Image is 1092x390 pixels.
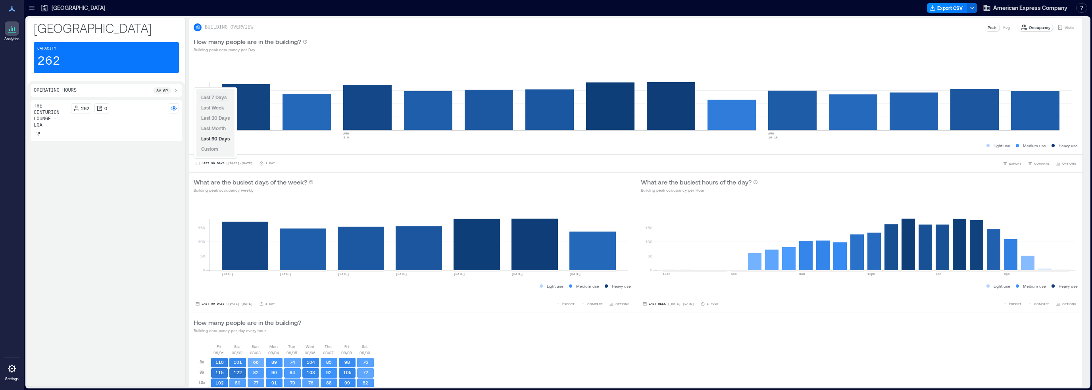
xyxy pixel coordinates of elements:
text: 89 [271,359,277,365]
tspan: 100 [645,239,652,244]
p: 0 [104,105,107,111]
text: 8pm [1004,272,1010,276]
p: Heavy use [612,283,631,289]
p: Medium use [1023,142,1046,149]
span: Last Month [201,125,226,131]
text: 77 [254,380,259,385]
tspan: 0 [650,267,652,272]
p: 262 [81,105,89,111]
text: 80 [235,380,240,385]
button: COMPARE [579,300,604,308]
button: EXPORT [1001,300,1023,308]
text: 66 [253,359,259,365]
button: Last Month [200,123,227,133]
text: 84 [290,370,295,375]
p: What are the busiest days of the week? [194,177,307,187]
p: Peak [988,24,996,31]
button: Custom [200,144,220,154]
p: [GEOGRAPHIC_DATA] [52,4,105,12]
text: [DATE] [280,272,291,276]
p: Thu [325,343,332,350]
p: 10a [198,379,206,386]
button: OPTIONS [608,300,631,308]
span: Last Week [201,105,224,110]
tspan: 150 [645,225,652,230]
p: [GEOGRAPHIC_DATA] [34,20,179,36]
p: 9a [200,369,204,375]
p: How many people are in the building? [194,318,301,327]
button: EXPORT [1001,159,1023,167]
text: 88 [326,380,332,385]
p: BUILDING OVERVIEW [205,24,253,31]
span: COMPARE [1034,302,1050,306]
button: Last 90 Days |[DATE]-[DATE] [194,300,254,308]
p: 1 Hour [707,302,718,306]
text: AUG [768,132,774,135]
text: [DATE] [569,272,581,276]
p: Fri [217,343,221,350]
text: 76 [363,359,368,365]
p: 08/07 [323,350,334,356]
p: 1 Day [265,161,275,166]
p: 08/03 [250,350,261,356]
p: Sun [252,343,259,350]
p: 08/02 [232,350,242,356]
p: 08/06 [305,350,315,356]
text: 82 [363,380,368,385]
span: EXPORT [1009,302,1021,306]
span: OPTIONS [1062,161,1076,166]
button: EXPORT [554,300,576,308]
button: OPTIONS [1054,159,1078,167]
text: AUG [343,132,349,135]
p: Light use [994,283,1010,289]
p: 8a - 6p [156,87,168,94]
text: 76 [308,380,313,385]
tspan: 150 [198,225,205,230]
p: Light use [994,142,1010,149]
text: 102 [215,380,224,385]
p: Mon [269,343,278,350]
p: Visits [1065,24,1074,31]
p: Occupancy [1029,24,1050,31]
button: OPTIONS [1054,300,1078,308]
span: Custom [201,146,218,152]
text: 8am [799,272,805,276]
p: Building peak occupancy weekly [194,187,313,193]
span: Last 7 Days [201,94,227,100]
text: 4am [731,272,737,276]
button: Export CSV [927,3,967,13]
p: Fri [344,343,349,350]
p: Avg [1003,24,1010,31]
p: Capacity [37,46,56,52]
text: [DATE] [338,272,349,276]
text: [DATE] [396,272,407,276]
p: Building occupancy per day every hour [194,327,301,334]
text: 105 [343,370,352,375]
p: Sat [362,343,367,350]
button: COMPARE [1026,159,1051,167]
button: Last 30 Days [200,113,231,123]
p: Heavy use [1059,142,1078,149]
text: 91 [271,380,277,385]
span: EXPORT [1009,161,1021,166]
text: 110 [215,359,224,365]
p: Sat [234,343,240,350]
text: [DATE] [222,272,233,276]
text: 103 [307,370,315,375]
text: 82 [253,370,259,375]
p: 08/08 [341,350,352,356]
text: 10-16 [768,136,778,139]
span: EXPORT [562,302,575,306]
text: 12am [663,272,670,276]
span: OPTIONS [615,302,629,306]
span: COMPARE [587,302,603,306]
button: Last Week [200,103,226,112]
p: Light use [547,283,563,289]
span: COMPARE [1034,161,1050,166]
text: 99 [344,380,350,385]
p: 1 Day [265,302,275,306]
span: Last 90 Days [201,136,230,141]
button: Last Week |[DATE]-[DATE] [641,300,696,308]
p: The Centurion Lounge - LGA [34,103,68,129]
p: Settings [5,377,19,381]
